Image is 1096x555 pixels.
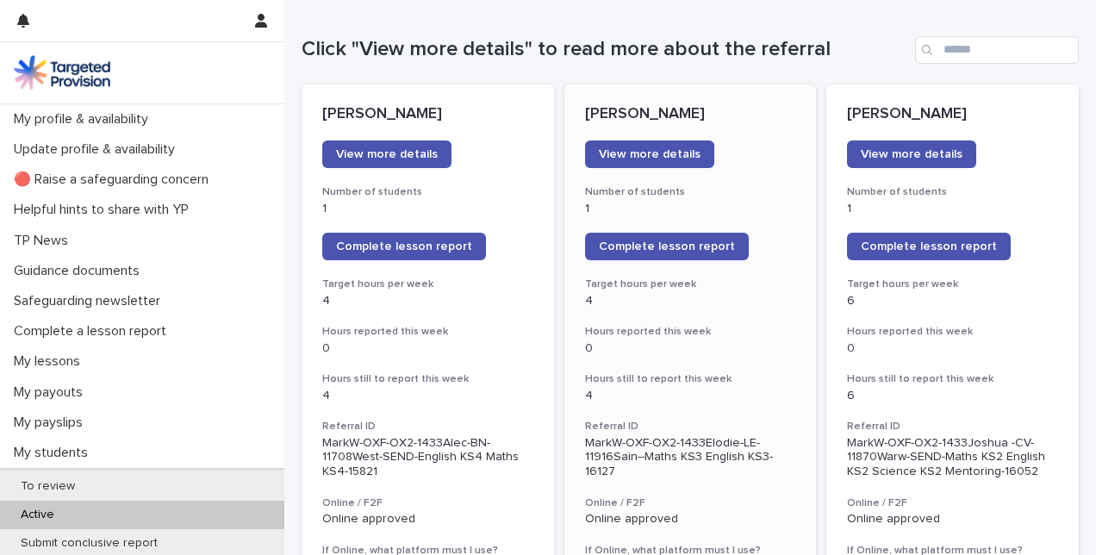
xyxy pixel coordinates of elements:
[847,372,1058,386] h3: Hours still to report this week
[7,141,189,158] p: Update profile & availability
[585,341,796,356] p: 0
[7,536,171,551] p: Submit conclusive report
[585,436,796,479] p: MarkW-OXF-OX2-1433Elodie-LE-11916Sain--Maths KS3 English KS3-16127
[322,372,533,386] h3: Hours still to report this week
[322,277,533,291] h3: Target hours per week
[336,240,472,253] span: Complete lesson report
[7,233,82,249] p: TP News
[7,415,97,431] p: My payslips
[322,185,533,199] h3: Number of students
[585,294,796,309] p: 4
[322,233,486,260] a: Complete lesson report
[7,323,180,340] p: Complete a lesson report
[322,105,533,124] p: [PERSON_NAME]
[7,202,202,218] p: Helpful hints to share with YP
[585,202,796,216] p: 1
[7,263,153,279] p: Guidance documents
[322,325,533,339] h3: Hours reported this week
[847,420,1058,433] h3: Referral ID
[847,277,1058,291] h3: Target hours per week
[599,148,701,160] span: View more details
[585,185,796,199] h3: Number of students
[585,389,796,403] p: 4
[585,233,749,260] a: Complete lesson report
[322,140,451,168] a: View more details
[847,389,1058,403] p: 6
[336,148,438,160] span: View more details
[585,105,796,124] p: [PERSON_NAME]
[14,55,110,90] img: M5nRWzHhSzIhMunXDL62
[585,372,796,386] h3: Hours still to report this week
[847,105,1058,124] p: [PERSON_NAME]
[7,508,68,522] p: Active
[7,384,97,401] p: My payouts
[322,202,533,216] p: 1
[585,325,796,339] h3: Hours reported this week
[585,140,714,168] a: View more details
[847,233,1011,260] a: Complete lesson report
[915,36,1079,64] input: Search
[585,420,796,433] h3: Referral ID
[847,294,1058,309] p: 6
[7,171,222,188] p: 🔴 Raise a safeguarding concern
[585,277,796,291] h3: Target hours per week
[585,496,796,510] h3: Online / F2F
[322,389,533,403] p: 4
[847,496,1058,510] h3: Online / F2F
[302,37,908,62] h1: Click "View more details" to read more about the referral
[322,496,533,510] h3: Online / F2F
[322,420,533,433] h3: Referral ID
[322,436,533,479] p: MarkW-OXF-OX2-1433Alec-BN-11708West-SEND-English KS4 Maths KS4-15821
[599,240,735,253] span: Complete lesson report
[322,294,533,309] p: 4
[847,325,1058,339] h3: Hours reported this week
[861,148,962,160] span: View more details
[7,111,162,128] p: My profile & availability
[847,341,1058,356] p: 0
[7,353,94,370] p: My lessons
[847,140,976,168] a: View more details
[847,512,1058,527] p: Online approved
[7,445,102,461] p: My students
[847,436,1058,479] p: MarkW-OXF-OX2-1433Joshua -CV-11870Warw-SEND-Maths KS2 English KS2 Science KS2 Mentoring-16052
[847,202,1058,216] p: 1
[7,293,174,309] p: Safeguarding newsletter
[861,240,997,253] span: Complete lesson report
[847,185,1058,199] h3: Number of students
[7,479,89,494] p: To review
[322,512,533,527] p: Online approved
[585,512,796,527] p: Online approved
[322,341,533,356] p: 0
